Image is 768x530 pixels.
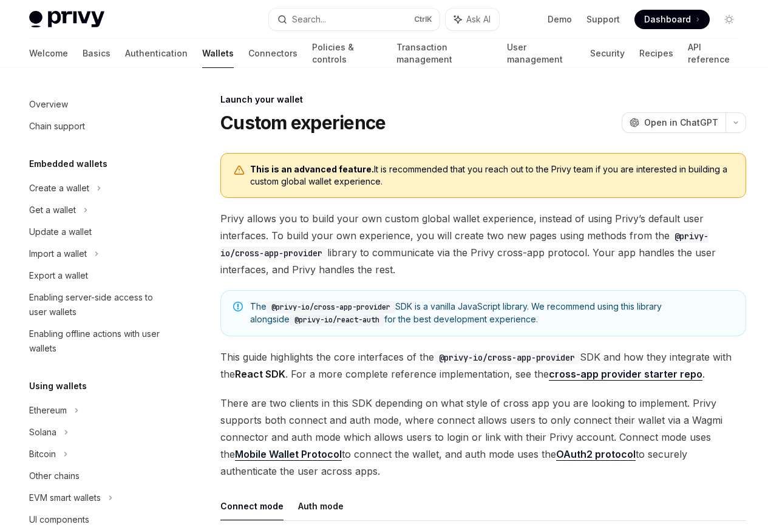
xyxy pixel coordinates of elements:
[220,348,746,382] span: This guide highlights the core interfaces of the SDK and how they integrate with the . For a more...
[29,290,168,319] div: Enabling server-side access to user wallets
[29,469,80,483] div: Other chains
[29,379,87,393] h5: Using wallets
[446,8,499,30] button: Ask AI
[688,39,739,68] a: API reference
[414,15,432,24] span: Ctrl K
[19,115,175,137] a: Chain support
[220,395,746,480] span: There are two clients in this SDK depending on what style of cross app you are looking to impleme...
[29,181,89,195] div: Create a wallet
[233,165,245,177] svg: Warning
[125,39,188,68] a: Authentication
[466,13,491,25] span: Ask AI
[434,351,580,364] code: @privy-io/cross-app-provider
[220,112,386,134] h1: Custom experience
[622,112,726,133] button: Open in ChatGPT
[29,97,68,112] div: Overview
[290,314,384,326] code: @privy-io/react-auth
[396,39,493,68] a: Transaction management
[220,93,746,106] div: Launch your wallet
[250,301,733,326] span: The SDK is a vanilla JavaScript library. We recommend using this library alongside for the best d...
[507,39,576,68] a: User management
[19,221,175,243] a: Update a wallet
[29,447,56,461] div: Bitcoin
[29,39,68,68] a: Welcome
[549,368,702,380] strong: cross-app provider starter repo
[250,164,374,174] b: This is an advanced feature.
[549,368,702,381] a: cross-app provider starter repo
[269,8,440,30] button: Search...CtrlK
[29,425,56,440] div: Solana
[312,39,382,68] a: Policies & controls
[19,265,175,287] a: Export a wallet
[83,39,110,68] a: Basics
[19,93,175,115] a: Overview
[220,210,746,278] span: Privy allows you to build your own custom global wallet experience, instead of using Privy’s defa...
[29,246,87,261] div: Import a wallet
[634,10,710,29] a: Dashboard
[29,225,92,239] div: Update a wallet
[548,13,572,25] a: Demo
[29,119,85,134] div: Chain support
[298,492,344,520] button: Auth mode
[19,323,175,359] a: Enabling offline actions with user wallets
[292,12,326,27] div: Search...
[233,302,243,311] svg: Note
[248,39,297,68] a: Connectors
[586,13,620,25] a: Support
[719,10,739,29] button: Toggle dark mode
[220,492,284,520] button: Connect mode
[19,287,175,323] a: Enabling server-side access to user wallets
[644,13,691,25] span: Dashboard
[29,11,104,28] img: light logo
[556,448,636,461] a: OAuth2 protocol
[235,368,285,380] strong: React SDK
[639,39,673,68] a: Recipes
[590,39,625,68] a: Security
[250,163,733,188] span: It is recommended that you reach out to the Privy team if you are interested in building a custom...
[29,157,107,171] h5: Embedded wallets
[202,39,234,68] a: Wallets
[267,301,395,313] code: @privy-io/cross-app-provider
[29,268,88,283] div: Export a wallet
[29,327,168,356] div: Enabling offline actions with user wallets
[19,465,175,487] a: Other chains
[29,203,76,217] div: Get a wallet
[29,403,67,418] div: Ethereum
[235,448,342,461] a: Mobile Wallet Protocol
[644,117,718,129] span: Open in ChatGPT
[29,491,101,505] div: EVM smart wallets
[29,512,89,527] div: UI components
